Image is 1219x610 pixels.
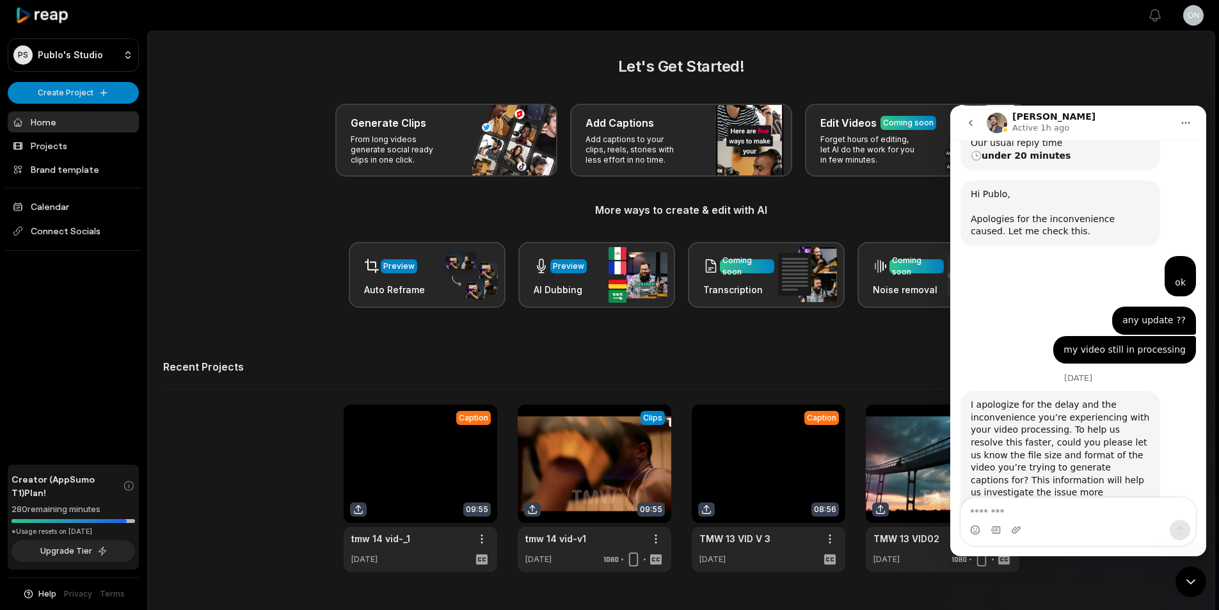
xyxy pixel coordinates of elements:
div: Coming soon [892,255,941,278]
a: Terms [100,588,125,600]
div: PS [13,45,33,65]
h3: Noise removal [873,283,944,296]
p: Forget hours of editing, let AI do the work for you in few minutes. [820,134,920,165]
img: ai_dubbing.png [609,247,667,303]
div: Coming soon [883,117,934,129]
a: Home [8,111,139,132]
a: tmw 14 vid-_1 [351,532,410,545]
div: Coming soon [722,255,772,278]
h3: Edit Videos [820,115,877,131]
span: Help [38,588,56,600]
p: From long videos generate social ready clips in one click. [351,134,450,165]
button: Help [22,588,56,600]
a: Privacy [64,588,92,600]
div: Preview [383,261,415,272]
a: tmw 14 vid-v1 [525,532,586,545]
iframe: To enrich screen reader interactions, please activate Accessibility in Grammarly extension settings [950,106,1206,556]
div: 280 remaining minutes [12,503,135,516]
span: Connect Socials [8,220,139,243]
h2: Recent Projects [163,360,244,373]
img: transcription.png [778,247,837,302]
img: auto_reframe.png [439,250,498,300]
span: Creator (AppSumo T1) Plan! [12,472,123,499]
a: Brand template [8,159,139,180]
h3: Add Captions [586,115,654,131]
h3: More ways to create & edit with AI [163,202,1199,218]
div: Preview [553,261,584,272]
h3: Generate Clips [351,115,426,131]
a: TMW 13 VID V 3 [699,532,770,545]
a: TMW 13 VID02 [873,532,939,545]
h2: Let's Get Started! [163,55,1199,78]
a: Projects [8,135,139,156]
button: Create Project [8,82,139,104]
a: Calendar [8,196,139,217]
img: noise_removal.png [948,253,1007,297]
h3: AI Dubbing [534,283,587,296]
p: Publo's Studio [38,49,103,61]
p: Add captions to your clips, reels, stories with less effort in no time. [586,134,685,165]
h3: Transcription [703,283,774,296]
div: *Usage resets on [DATE] [12,527,135,536]
h3: Auto Reframe [364,283,425,296]
button: Upgrade Tier [12,540,135,562]
iframe: To enrich screen reader interactions, please activate Accessibility in Grammarly extension settings [1175,566,1206,597]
